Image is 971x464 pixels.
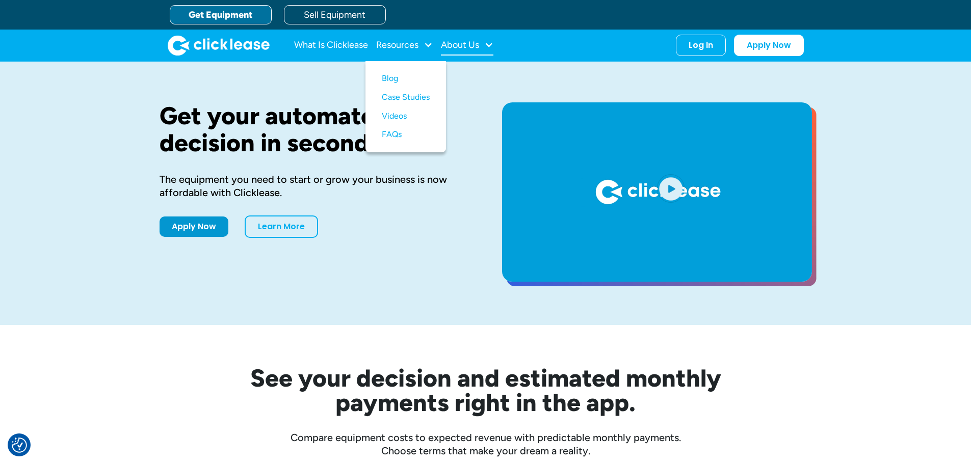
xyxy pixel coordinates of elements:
a: Blog [382,69,430,88]
div: Log In [689,40,713,50]
a: FAQs [382,125,430,144]
a: Videos [382,107,430,126]
a: What Is Clicklease [294,35,368,56]
div: About Us [441,35,493,56]
a: Apply Now [160,216,228,237]
img: Clicklease logo [168,35,270,56]
a: Apply Now [734,35,804,56]
a: Learn More [245,215,318,238]
a: Sell Equipment [284,5,386,24]
div: The equipment you need to start or grow your business is now affordable with Clicklease. [160,173,469,199]
div: Resources [376,35,433,56]
div: Compare equipment costs to expected revenue with predictable monthly payments. Choose terms that ... [160,431,812,457]
a: Case Studies [382,88,430,107]
nav: Resources [365,61,446,152]
a: home [168,35,270,56]
img: Revisit consent button [12,438,27,453]
h2: See your decision and estimated monthly payments right in the app. [200,366,771,415]
img: Blue play button logo on a light blue circular background [657,174,685,203]
h1: Get your automated decision in seconds. [160,102,469,156]
button: Consent Preferences [12,438,27,453]
a: open lightbox [502,102,812,282]
a: Get Equipment [170,5,272,24]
